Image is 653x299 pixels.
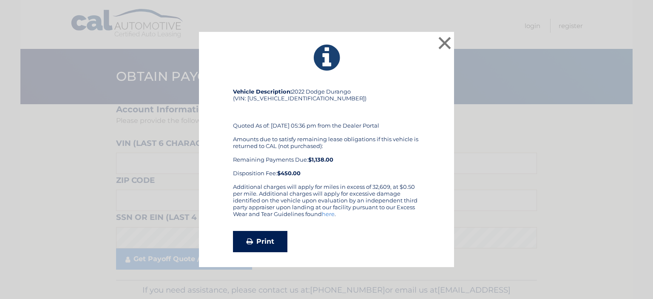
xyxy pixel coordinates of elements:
[436,34,453,51] button: ×
[233,88,420,183] div: 2022 Dodge Durango (VIN: [US_VEHICLE_IDENTIFICATION_NUMBER]) Quoted As of: [DATE] 05:36 pm from t...
[308,156,333,163] b: $1,138.00
[322,211,335,217] a: here
[233,136,420,177] div: Amounts due to satisfy remaining lease obligations if this vehicle is returned to CAL (not purcha...
[233,231,287,252] a: Print
[277,170,301,177] strong: $450.00
[233,183,420,224] div: Additional charges will apply for miles in excess of 32,609, at $0.50 per mile. Additional charge...
[233,88,292,95] strong: Vehicle Description:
